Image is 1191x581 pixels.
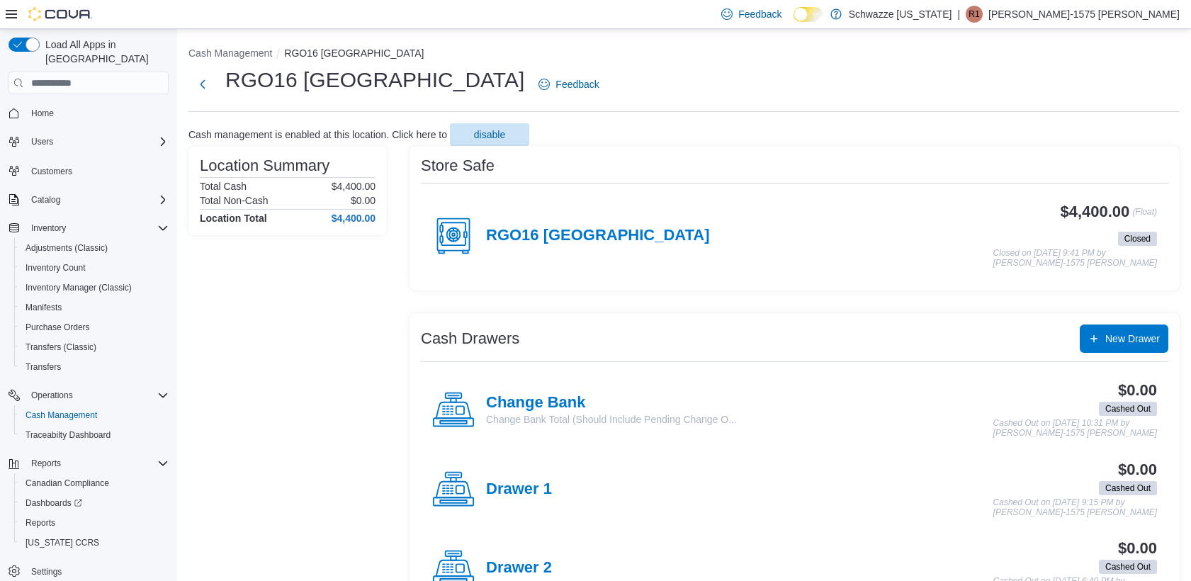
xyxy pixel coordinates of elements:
[3,453,174,473] button: Reports
[26,563,169,580] span: Settings
[486,559,552,577] h4: Drawer 2
[26,322,90,333] span: Purchase Orders
[332,181,376,192] p: $4,400.00
[26,410,97,421] span: Cash Management
[1118,382,1157,399] h3: $0.00
[31,566,62,577] span: Settings
[1105,402,1151,415] span: Cashed Out
[26,342,96,353] span: Transfers (Classic)
[20,339,102,356] a: Transfers (Classic)
[450,123,529,146] button: disable
[14,493,174,513] a: Dashboards
[1124,232,1151,245] span: Closed
[31,108,54,119] span: Home
[3,132,174,152] button: Users
[26,302,62,313] span: Manifests
[26,563,67,580] a: Settings
[20,514,169,531] span: Reports
[200,181,247,192] h6: Total Cash
[332,213,376,224] h4: $4,400.00
[794,7,823,22] input: Dark Mode
[26,387,79,404] button: Operations
[20,359,67,376] a: Transfers
[26,429,111,441] span: Traceabilty Dashboard
[20,475,169,492] span: Canadian Compliance
[3,190,174,210] button: Catalog
[14,337,174,357] button: Transfers (Classic)
[20,495,169,512] span: Dashboards
[188,47,272,59] button: Cash Management
[1105,332,1160,346] span: New Drawer
[351,195,376,206] p: $0.00
[3,160,174,181] button: Customers
[20,475,115,492] a: Canadian Compliance
[26,517,55,529] span: Reports
[14,405,174,425] button: Cash Management
[20,427,116,444] a: Traceabilty Dashboard
[188,46,1180,63] nav: An example of EuiBreadcrumbs
[993,249,1157,268] p: Closed on [DATE] 9:41 PM by [PERSON_NAME]-1575 [PERSON_NAME]
[555,77,599,91] span: Feedback
[28,7,92,21] img: Cova
[31,458,61,469] span: Reports
[1118,461,1157,478] h3: $0.00
[486,227,710,245] h4: RGO16 [GEOGRAPHIC_DATA]
[26,191,66,208] button: Catalog
[3,385,174,405] button: Operations
[26,242,108,254] span: Adjustments (Classic)
[26,478,109,489] span: Canadian Compliance
[26,455,169,472] span: Reports
[26,220,72,237] button: Inventory
[20,359,169,376] span: Transfers
[14,238,174,258] button: Adjustments (Classic)
[1080,325,1168,353] button: New Drawer
[26,497,82,509] span: Dashboards
[40,38,169,66] span: Load All Apps in [GEOGRAPHIC_DATA]
[993,498,1157,517] p: Cashed Out on [DATE] 9:15 PM by [PERSON_NAME]-1575 [PERSON_NAME]
[966,6,983,23] div: Rebecca-1575 Pietz
[200,195,269,206] h6: Total Non-Cash
[20,319,169,336] span: Purchase Orders
[14,258,174,278] button: Inventory Count
[20,514,61,531] a: Reports
[421,330,519,347] h3: Cash Drawers
[14,298,174,317] button: Manifests
[26,105,60,122] a: Home
[3,103,174,123] button: Home
[31,194,60,205] span: Catalog
[14,317,174,337] button: Purchase Orders
[26,282,132,293] span: Inventory Manager (Classic)
[188,129,447,140] p: Cash management is enabled at this location. Click here to
[1105,482,1151,495] span: Cashed Out
[988,6,1180,23] p: [PERSON_NAME]-1575 [PERSON_NAME]
[421,157,495,174] h3: Store Safe
[31,136,53,147] span: Users
[20,279,137,296] a: Inventory Manager (Classic)
[20,534,105,551] a: [US_STATE] CCRS
[20,299,169,316] span: Manifests
[20,299,67,316] a: Manifests
[20,407,169,424] span: Cash Management
[14,533,174,553] button: [US_STATE] CCRS
[284,47,424,59] button: RGO16 [GEOGRAPHIC_DATA]
[20,427,169,444] span: Traceabilty Dashboard
[14,278,174,298] button: Inventory Manager (Classic)
[1099,560,1157,574] span: Cashed Out
[26,104,169,122] span: Home
[26,220,169,237] span: Inventory
[1099,402,1157,416] span: Cashed Out
[31,166,72,177] span: Customers
[20,495,88,512] a: Dashboards
[26,262,86,273] span: Inventory Count
[20,239,169,256] span: Adjustments (Classic)
[993,419,1157,438] p: Cashed Out on [DATE] 10:31 PM by [PERSON_NAME]-1575 [PERSON_NAME]
[26,387,169,404] span: Operations
[31,222,66,234] span: Inventory
[849,6,952,23] p: Schwazze [US_STATE]
[1099,481,1157,495] span: Cashed Out
[486,412,737,427] p: Change Bank Total (Should Include Pending Change O...
[486,480,552,499] h4: Drawer 1
[1118,540,1157,557] h3: $0.00
[26,455,67,472] button: Reports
